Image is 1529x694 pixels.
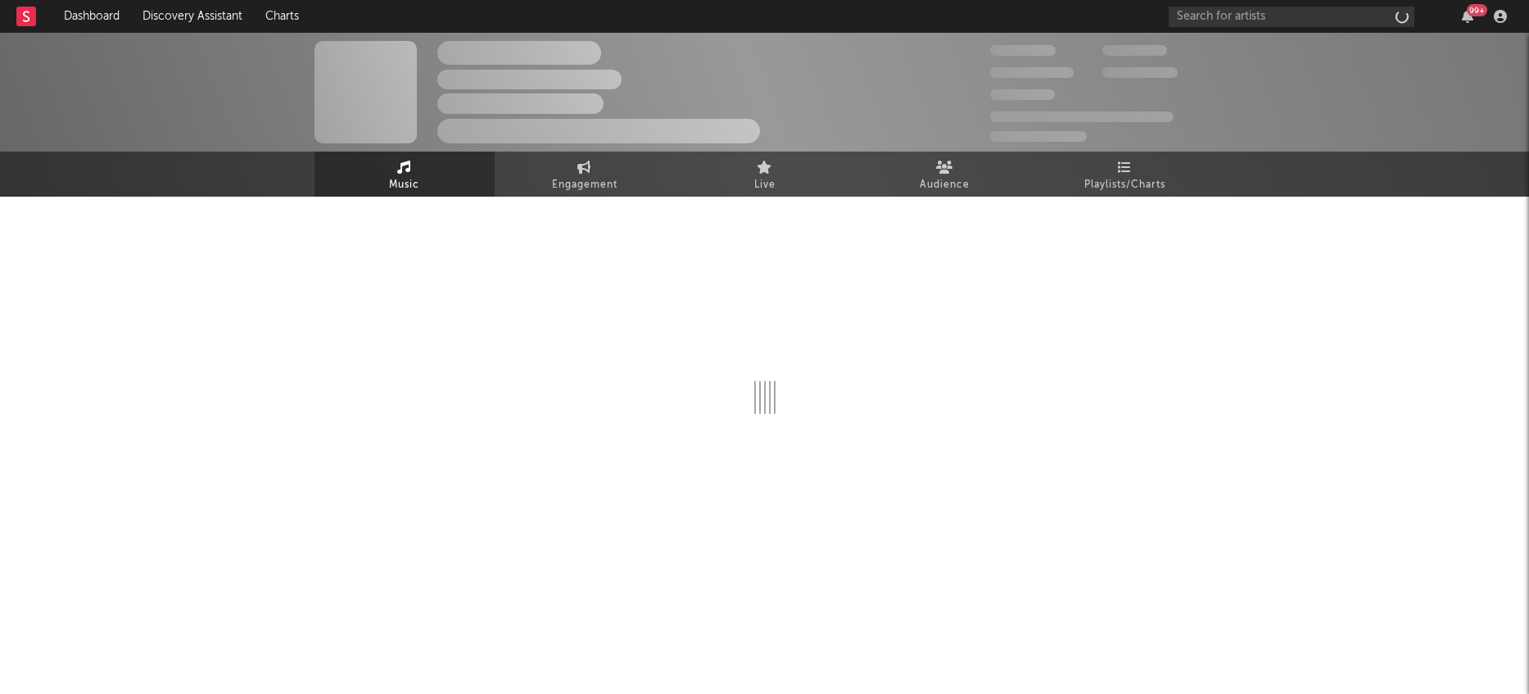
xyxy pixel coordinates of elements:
[495,152,675,197] a: Engagement
[675,152,855,197] a: Live
[1462,10,1473,23] button: 99+
[990,131,1087,142] span: Jump Score: 85.0
[754,175,776,195] span: Live
[1102,45,1167,56] span: 100,000
[389,175,419,195] span: Music
[855,152,1035,197] a: Audience
[314,152,495,197] a: Music
[990,111,1174,122] span: 50,000,000 Monthly Listeners
[1035,152,1215,197] a: Playlists/Charts
[990,45,1056,56] span: 300,000
[552,175,617,195] span: Engagement
[1084,175,1165,195] span: Playlists/Charts
[1169,7,1414,27] input: Search for artists
[990,67,1074,78] span: 50,000,000
[990,89,1055,100] span: 100,000
[1467,4,1487,16] div: 99 +
[1102,67,1178,78] span: 1,000,000
[920,175,970,195] span: Audience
